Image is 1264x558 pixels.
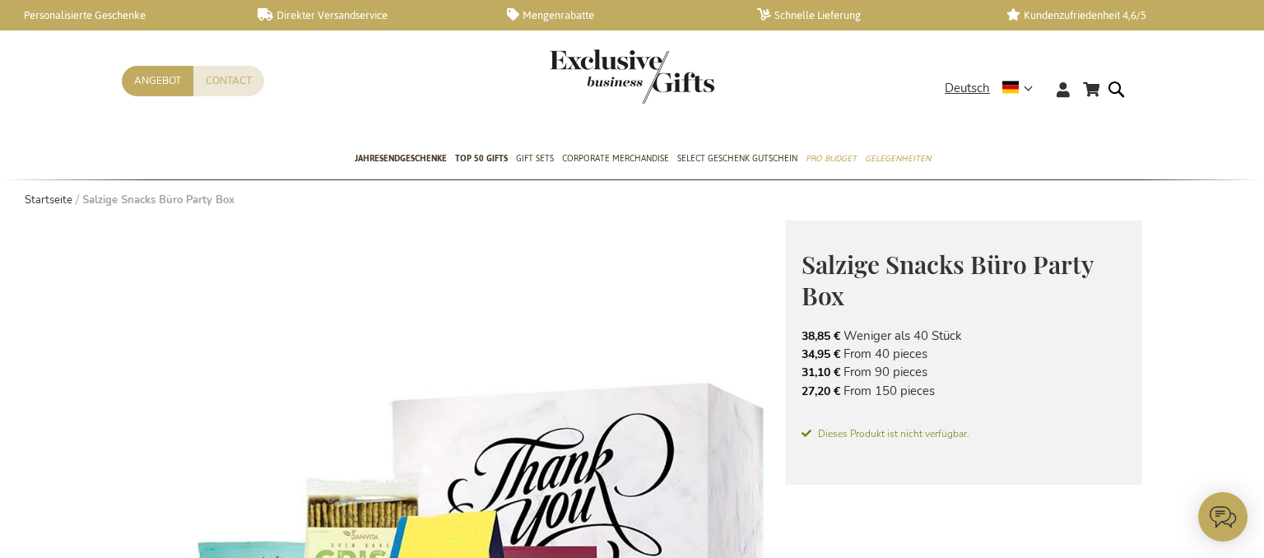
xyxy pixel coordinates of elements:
[1198,492,1248,542] iframe: belco-activator-frame
[802,248,1093,313] span: Salzige Snacks Büro Party Box
[802,382,1126,400] li: From 150 pieces
[550,49,714,104] img: Exclusive Business gifts logo
[677,150,797,167] span: Select Geschenk Gutschein
[8,8,231,22] a: Personalisierte Geschenke
[802,328,840,344] span: 38,85 €
[806,150,857,167] span: Pro Budget
[516,150,554,167] span: Gift Sets
[802,365,840,380] span: 31,10 €
[945,79,990,98] span: Deutsch
[945,79,1043,98] div: Deutsch
[802,363,1126,381] li: From 90 pieces
[82,193,235,207] strong: Salzige Snacks Büro Party Box
[1006,8,1229,22] a: Kundenzufriedenheit 4,6/5
[550,49,632,104] a: store logo
[193,66,264,96] a: Contact
[355,150,447,167] span: Jahresendgeschenke
[562,150,669,167] span: Corporate Merchandise
[25,193,72,207] a: Startseite
[802,426,1126,441] span: Dieses Produkt ist nicht verfügbar.
[802,345,1126,363] li: From 40 pieces
[455,150,508,167] span: TOP 50 Gifts
[258,8,481,22] a: Direkter Versandservice
[865,150,931,167] span: Gelegenheiten
[802,384,840,399] span: 27,20 €
[802,327,1126,345] li: Weniger als 40 Stück
[757,8,980,22] a: Schnelle Lieferung
[802,346,840,362] span: 34,95 €
[122,66,193,96] a: Angebot
[507,8,730,22] a: Mengenrabatte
